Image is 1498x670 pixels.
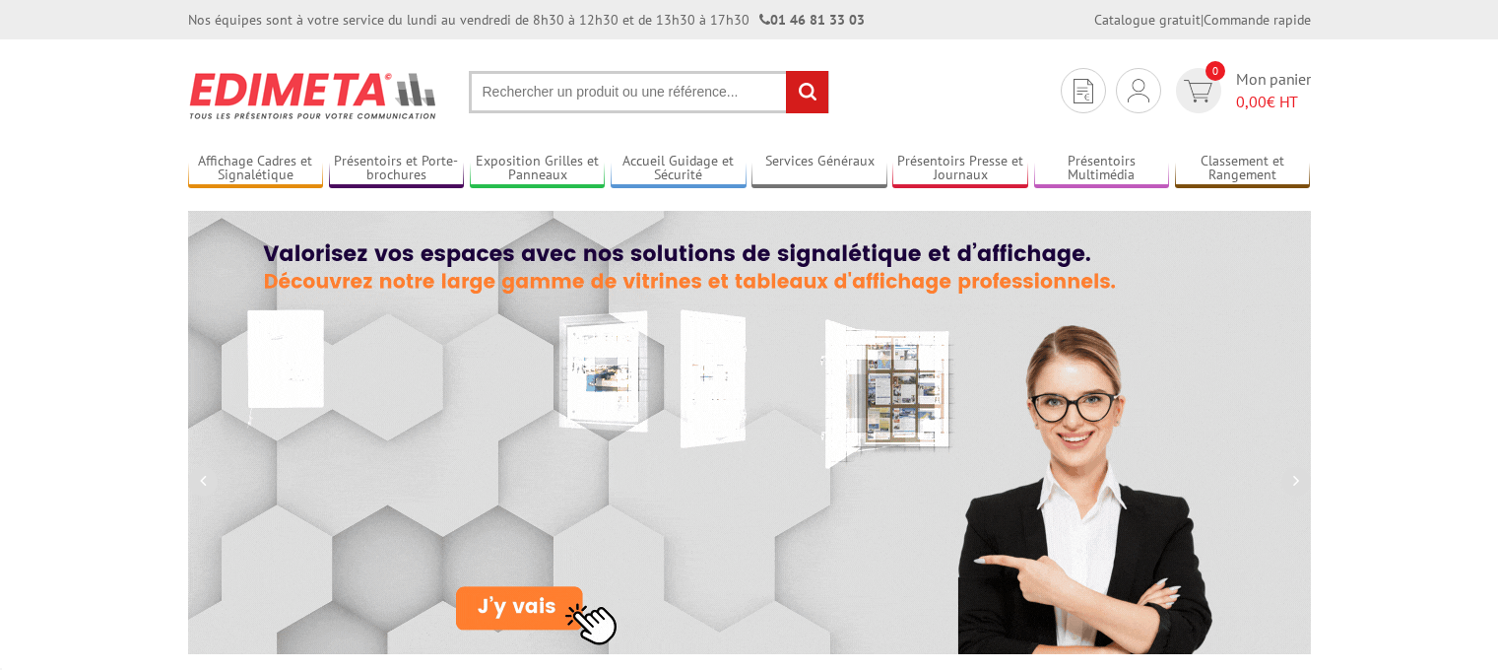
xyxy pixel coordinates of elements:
a: Affichage Cadres et Signalétique [188,153,324,185]
a: Services Généraux [751,153,887,185]
img: devis rapide [1184,80,1212,102]
a: Classement et Rangement [1175,153,1311,185]
img: devis rapide [1074,79,1093,103]
input: Rechercher un produit ou une référence... [469,71,829,113]
span: € HT [1236,91,1311,113]
img: devis rapide [1128,79,1149,102]
a: Présentoirs et Porte-brochures [329,153,465,185]
a: Accueil Guidage et Sécurité [611,153,747,185]
a: devis rapide 0 Mon panier 0,00€ HT [1171,68,1311,113]
span: 0,00 [1236,92,1267,111]
input: rechercher [786,71,828,113]
a: Présentoirs Multimédia [1034,153,1170,185]
span: Mon panier [1236,68,1311,113]
a: Présentoirs Presse et Journaux [892,153,1028,185]
a: Catalogue gratuit [1094,11,1201,29]
strong: 01 46 81 33 03 [759,11,865,29]
div: | [1094,10,1311,30]
a: Commande rapide [1204,11,1311,29]
span: 0 [1205,61,1225,81]
a: Exposition Grilles et Panneaux [470,153,606,185]
img: Présentoir, panneau, stand - Edimeta - PLV, affichage, mobilier bureau, entreprise [188,59,439,132]
div: Nos équipes sont à votre service du lundi au vendredi de 8h30 à 12h30 et de 13h30 à 17h30 [188,10,865,30]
